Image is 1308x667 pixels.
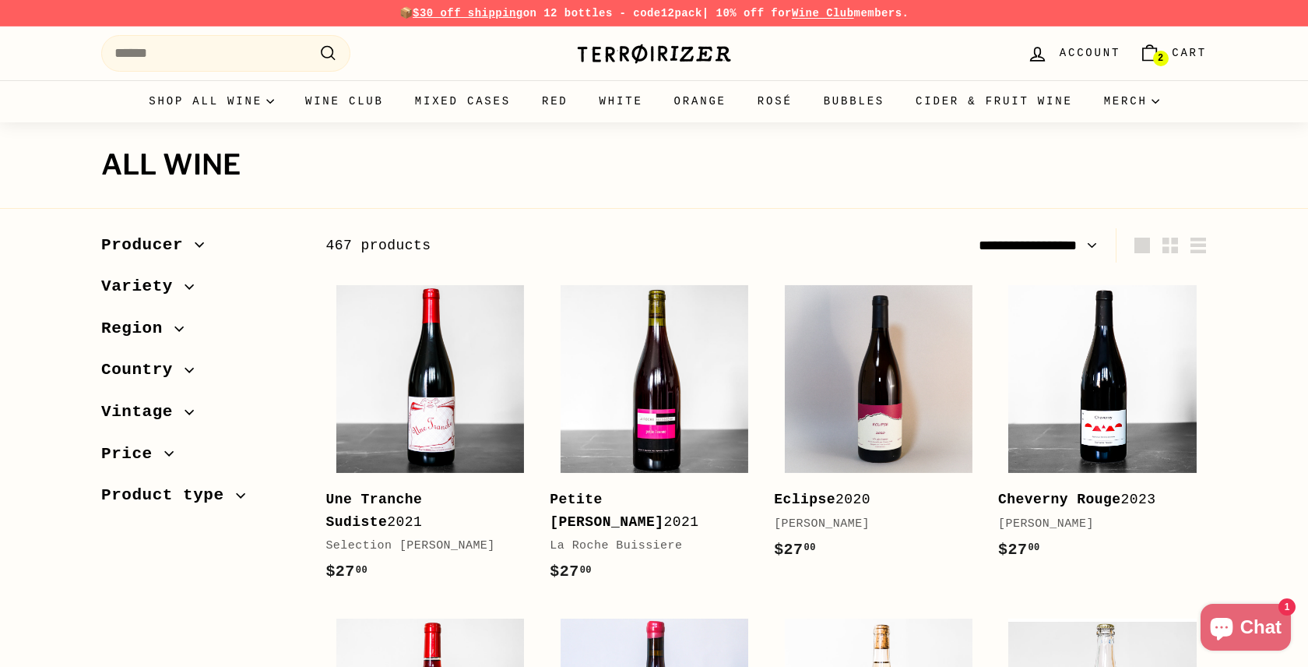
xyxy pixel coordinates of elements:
a: Une Tranche Sudiste2021Selection [PERSON_NAME] [325,274,534,600]
span: Producer [101,232,195,259]
span: Variety [101,274,185,300]
button: Vintage [101,395,301,437]
a: Petite [PERSON_NAME]2021La Roche Buissiere [550,274,758,600]
button: Variety [101,270,301,312]
a: Orange [659,80,742,122]
span: $27 [550,563,592,581]
button: Producer [101,228,301,270]
a: Bubbles [808,80,900,122]
p: 📦 on 12 bottles - code | 10% off for members. [101,5,1207,22]
div: 2023 [998,489,1191,511]
a: Thierry Diaz Eclipse Rose Wine Eclipse2020[PERSON_NAME] [774,274,983,577]
span: 2 [1158,53,1163,64]
span: $27 [774,541,816,559]
summary: Merch [1088,80,1175,122]
div: [PERSON_NAME] [774,515,967,534]
span: Price [101,441,164,468]
span: Product type [101,482,236,509]
span: Country [101,357,185,383]
b: Petite [PERSON_NAME] [550,492,663,530]
h1: All wine [101,150,1207,181]
sup: 00 [804,542,816,553]
div: [PERSON_NAME] [998,515,1191,534]
button: Region [101,312,301,354]
strong: 12pack [661,7,702,19]
a: White [584,80,659,122]
a: Cheverny Rouge2023[PERSON_NAME] [998,274,1207,577]
b: Une Tranche Sudiste [325,492,422,530]
a: Account [1018,30,1130,76]
div: 2021 [325,489,519,534]
button: Product type [101,478,301,521]
img: Thierry Diaz Eclipse Rose Wine [785,285,972,473]
a: Rosé [742,80,808,122]
button: Price [101,437,301,479]
div: Selection [PERSON_NAME] [325,537,519,556]
b: Cheverny Rouge [998,492,1121,507]
sup: 00 [356,565,367,576]
a: Cider & Fruit Wine [900,80,1088,122]
div: 2021 [550,489,743,534]
a: Wine Club [290,80,399,122]
span: Cart [1172,44,1207,62]
b: Eclipse [774,492,835,507]
button: Country [101,353,301,395]
span: $27 [325,563,367,581]
span: Region [101,316,174,342]
div: 2020 [774,489,967,511]
a: Wine Club [792,7,854,19]
a: Cart [1130,30,1216,76]
div: 467 products [325,235,766,257]
a: Red [526,80,584,122]
sup: 00 [1028,542,1039,553]
div: La Roche Buissiere [550,537,743,556]
a: Mixed Cases [399,80,526,122]
span: $30 off shipping [413,7,523,19]
span: $27 [998,541,1040,559]
span: Vintage [101,399,185,425]
div: Primary [70,80,1238,122]
summary: Shop all wine [133,80,290,122]
sup: 00 [580,565,592,576]
span: Account [1060,44,1120,62]
inbox-online-store-chat: Shopify online store chat [1196,604,1296,655]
